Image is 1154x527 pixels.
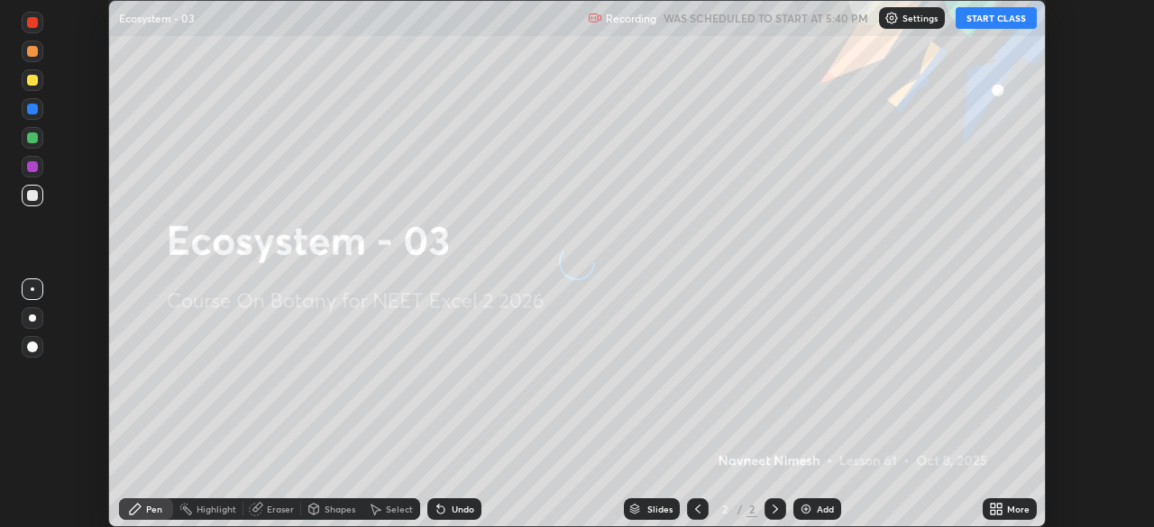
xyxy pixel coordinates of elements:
p: Recording [606,12,656,25]
p: Settings [902,14,938,23]
div: 2 [716,504,734,514]
img: recording.375f2c34.svg [588,11,602,25]
p: Ecosystem - 03 [119,11,195,25]
h5: WAS SCHEDULED TO START AT 5:40 PM [664,10,868,26]
div: Add [817,504,834,513]
div: Highlight [197,504,236,513]
div: Select [386,504,413,513]
img: add-slide-button [799,502,813,516]
div: Undo [452,504,474,513]
div: Pen [146,504,162,513]
img: class-settings-icons [884,11,899,25]
div: 2 [746,501,757,517]
div: Slides [647,504,673,513]
div: More [1007,504,1030,513]
div: Eraser [267,504,294,513]
div: / [737,504,743,514]
button: START CLASS [956,7,1037,29]
div: Shapes [325,504,355,513]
